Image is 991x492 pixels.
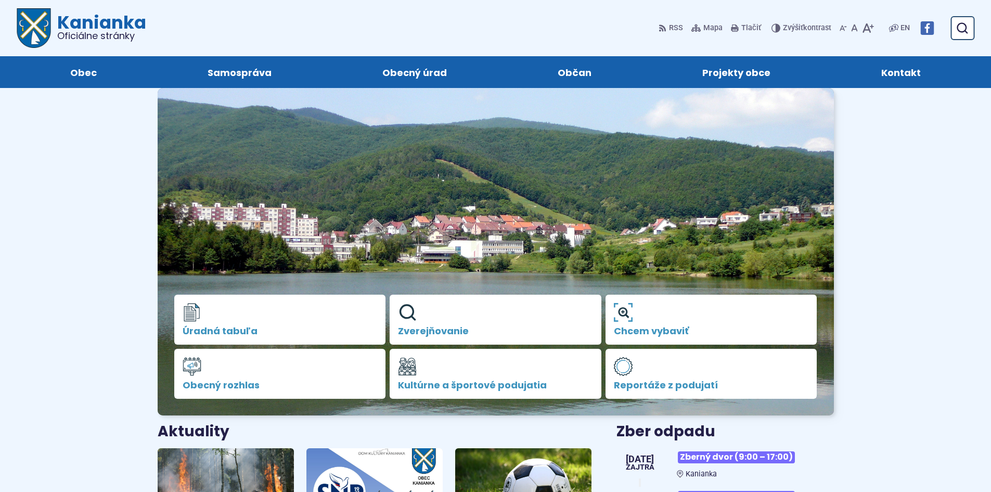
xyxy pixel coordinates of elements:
[616,447,833,478] a: Zberný dvor (9:00 – 17:00) Kanianka [DATE] Zajtra
[836,56,966,88] a: Kontakt
[614,380,809,390] span: Reportáže z podujatí
[783,24,831,33] span: kontrast
[208,56,272,88] span: Samospráva
[686,470,717,478] span: Kanianka
[626,455,654,464] span: [DATE]
[382,56,447,88] span: Obecný úrad
[689,17,725,39] a: Mapa
[513,56,637,88] a: Občan
[626,464,654,471] span: Zajtra
[337,56,492,88] a: Obecný úrad
[658,56,816,88] a: Projekty obce
[70,56,97,88] span: Obec
[860,17,876,39] button: Zväčšiť veľkosť písma
[729,17,763,39] button: Tlačiť
[606,349,817,399] a: Reportáže z podujatí
[158,424,229,440] h3: Aktuality
[398,326,593,336] span: Zverejňovanie
[183,326,378,336] span: Úradná tabuľa
[703,22,723,34] span: Mapa
[898,22,912,34] a: EN
[702,56,770,88] span: Projekty obce
[162,56,316,88] a: Samospráva
[606,295,817,345] a: Chcem vybaviť
[771,17,833,39] button: Zvýšiťkontrast
[678,451,795,463] span: Zberný dvor (9:00 – 17:00)
[838,17,849,39] button: Zmenšiť veľkosť písma
[616,424,833,440] h3: Zber odpadu
[920,21,934,35] img: Prejsť na Facebook stránku
[174,295,386,345] a: Úradná tabuľa
[741,24,761,33] span: Tlačiť
[183,380,378,390] span: Obecný rozhlas
[390,295,601,345] a: Zverejňovanie
[57,31,146,41] span: Oficiálne stránky
[51,14,146,41] h1: Kanianka
[17,8,146,48] a: Logo Kanianka, prejsť na domovskú stránku.
[669,22,683,34] span: RSS
[783,23,803,32] span: Zvýšiť
[174,349,386,399] a: Obecný rozhlas
[849,17,860,39] button: Nastaviť pôvodnú veľkosť písma
[881,56,921,88] span: Kontakt
[398,380,593,390] span: Kultúrne a športové podujatia
[390,349,601,399] a: Kultúrne a športové podujatia
[17,8,51,48] img: Prejsť na domovskú stránku
[659,17,685,39] a: RSS
[614,326,809,336] span: Chcem vybaviť
[25,56,141,88] a: Obec
[900,22,910,34] span: EN
[558,56,591,88] span: Občan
